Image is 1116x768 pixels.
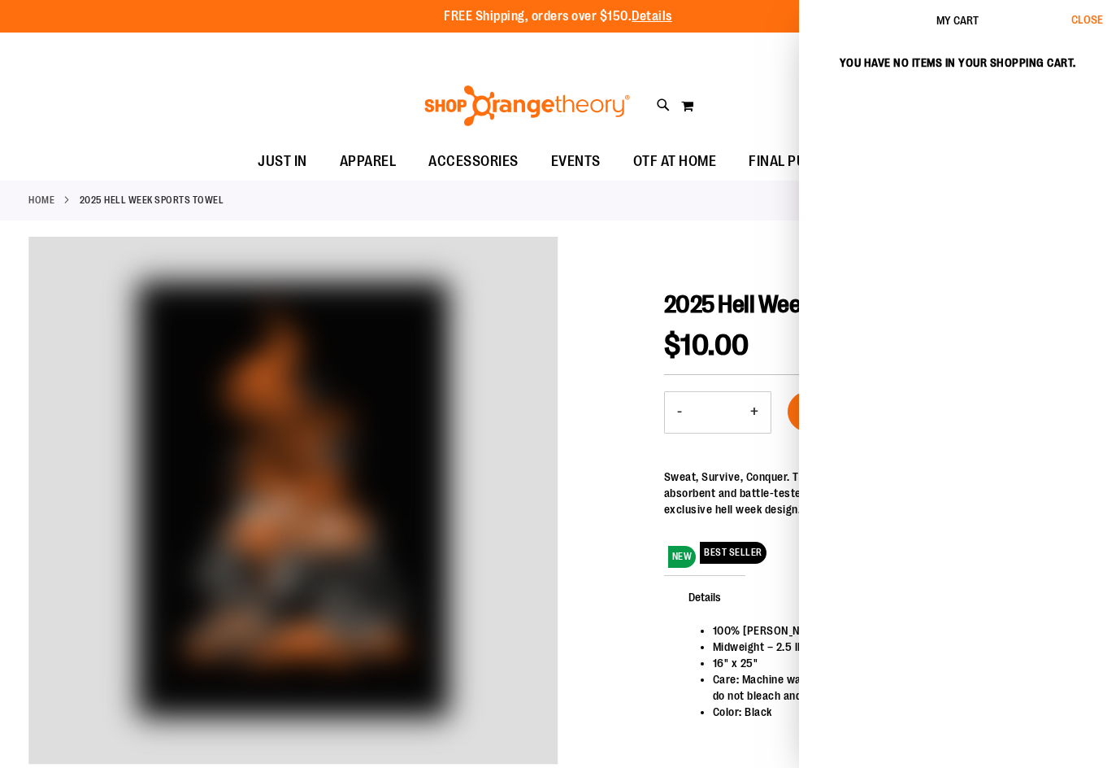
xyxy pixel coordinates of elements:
li: 100% [PERSON_NAME] velour [713,622,1071,639]
span: APPAREL [340,143,397,180]
img: Shop Orangetheory [422,85,632,126]
li: Care: Machine wash cold with like colors, tumble dry low, do not iron, do not bleach and do not d... [713,671,1071,704]
a: Details [632,9,672,24]
a: APPAREL [324,143,413,181]
strong: 2025 Hell Week Sports Towel [80,193,224,207]
span: FINAL PUSH SALE [749,143,858,180]
span: Close [1071,13,1103,26]
span: ACCESSORIES [428,143,519,180]
img: OTF 2025 Hell Week Event Retail [28,234,558,765]
span: My Cart [936,14,979,27]
li: Midweight – 2.5 lb/dozen [713,639,1071,655]
div: carousel [28,237,558,767]
button: Decrease product quantity [665,392,694,433]
a: EVENTS [535,143,617,181]
span: You have no items in your shopping cart. [840,56,1076,69]
a: JUST IN [241,143,324,181]
button: Increase product quantity [738,392,771,433]
span: JUST IN [258,143,307,180]
span: BEST SELLER [700,542,766,564]
a: OTF AT HOME [617,143,733,181]
li: Color: Black [713,704,1071,720]
span: Details [664,575,745,617]
span: NEW [668,546,697,568]
span: OTF AT HOME [633,143,717,180]
input: Product quantity [694,393,738,432]
a: ACCESSORIES [412,143,535,180]
li: 16" x 25" [713,655,1071,671]
div: OTF 2025 Hell Week Event Retail [28,237,558,767]
button: Add to Cart [788,391,888,432]
a: Home [28,193,54,207]
a: FINAL PUSH SALE [732,143,875,181]
span: 2025 Hell Week Sports Towel [664,290,941,318]
p: FREE Shipping, orders over $150. [444,7,672,26]
span: $10.00 [664,329,749,362]
div: Sweat, Survive, Conquer. The 2025 Hell Week towel is your badge of grit- ultra-absorbent and batt... [664,469,1088,517]
span: EVENTS [551,143,601,180]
